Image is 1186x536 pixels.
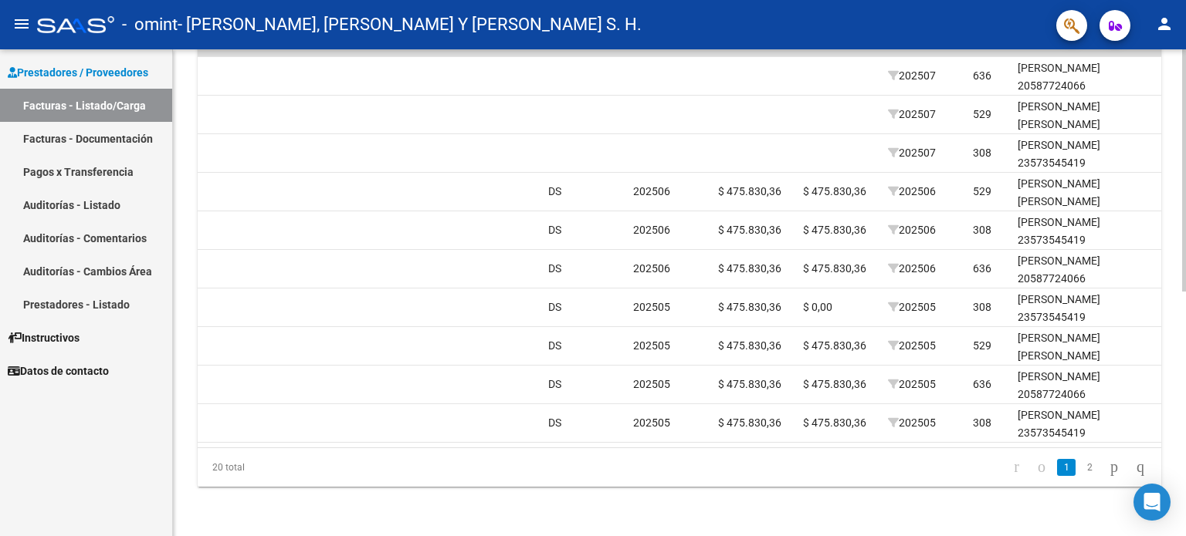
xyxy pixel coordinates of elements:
[633,416,670,429] span: 202505
[1018,214,1129,249] div: [PERSON_NAME] 23573545419
[548,301,561,313] span: DS
[8,64,148,81] span: Prestadores / Proveedores
[1018,406,1129,442] div: [PERSON_NAME] 23573545419
[1018,252,1129,288] div: [PERSON_NAME] 20587724066
[1018,98,1129,150] div: [PERSON_NAME] [PERSON_NAME] 27569771418
[1155,15,1174,33] mat-icon: person
[1057,459,1076,476] a: 1
[803,185,866,197] span: $ 475.830,36
[548,262,561,275] span: DS
[888,416,936,429] span: 202505
[718,301,781,313] span: $ 475.830,36
[1018,291,1129,326] div: [PERSON_NAME] 23573545419
[548,185,561,197] span: DS
[633,224,670,236] span: 202506
[548,339,561,352] span: DS
[888,301,936,313] span: 202505
[1031,459,1052,476] a: go to previous page
[803,224,866,236] span: $ 475.830,36
[888,185,936,197] span: 202506
[12,15,31,33] mat-icon: menu
[973,260,991,278] div: 636
[8,329,80,346] span: Instructivos
[633,185,670,197] span: 202506
[888,378,936,390] span: 202505
[1133,484,1171,521] div: Open Intercom Messenger
[1018,137,1129,172] div: [PERSON_NAME] 23573545419
[973,376,991,393] div: 636
[973,221,991,239] div: 308
[973,183,991,201] div: 529
[803,378,866,390] span: $ 475.830,36
[1055,454,1078,480] li: page 1
[1018,368,1129,403] div: [PERSON_NAME] 20587724066
[718,378,781,390] span: $ 475.830,36
[633,262,670,275] span: 202506
[1018,59,1129,95] div: [PERSON_NAME] 20587724066
[888,262,936,275] span: 202506
[1007,459,1026,476] a: go to first page
[973,414,991,432] div: 308
[888,224,936,236] span: 202506
[1103,459,1125,476] a: go to next page
[973,337,991,355] div: 529
[1018,329,1129,382] div: [PERSON_NAME] [PERSON_NAME] 27569771418
[178,8,642,42] span: - [PERSON_NAME], [PERSON_NAME] Y [PERSON_NAME] S. H.
[548,378,561,390] span: DS
[973,298,991,316] div: 308
[1078,454,1101,480] li: page 2
[1018,175,1129,228] div: [PERSON_NAME] [PERSON_NAME] 27569771418
[548,416,561,429] span: DS
[633,339,670,352] span: 202505
[888,147,936,159] span: 202507
[888,339,936,352] span: 202505
[888,69,936,82] span: 202507
[8,362,109,379] span: Datos de contacto
[633,301,670,313] span: 202505
[973,144,991,162] div: 308
[888,108,936,120] span: 202507
[803,301,832,313] span: $ 0,00
[973,106,991,123] div: 529
[633,378,670,390] span: 202505
[718,416,781,429] span: $ 475.830,36
[718,224,781,236] span: $ 475.830,36
[718,185,781,197] span: $ 475.830,36
[1130,459,1151,476] a: go to last page
[718,262,781,275] span: $ 475.830,36
[803,339,866,352] span: $ 475.830,36
[548,224,561,236] span: DS
[803,416,866,429] span: $ 475.830,36
[973,67,991,85] div: 636
[718,339,781,352] span: $ 475.830,36
[198,448,388,487] div: 20 total
[803,262,866,275] span: $ 475.830,36
[1080,459,1099,476] a: 2
[122,8,178,42] span: - omint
